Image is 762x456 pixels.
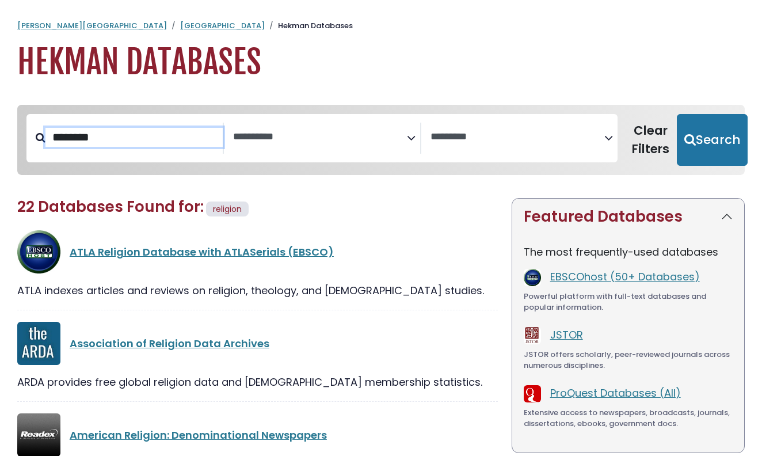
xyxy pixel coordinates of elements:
h1: Hekman Databases [17,43,745,82]
button: Submit for Search Results [677,114,748,166]
a: EBSCOhost (50+ Databases) [550,269,700,284]
li: Hekman Databases [265,20,353,32]
span: 22 Databases Found for: [17,196,204,217]
span: religion [213,203,242,215]
div: ATLA indexes articles and reviews on religion, theology, and [DEMOGRAPHIC_DATA] studies. [17,283,498,298]
a: American Religion: Denominational Newspapers [70,428,327,442]
nav: breadcrumb [17,20,745,32]
a: Association of Religion Data Archives [70,336,269,351]
div: Powerful platform with full-text databases and popular information. [524,291,733,313]
input: Search database by title or keyword [45,128,223,147]
a: JSTOR [550,328,583,342]
a: [PERSON_NAME][GEOGRAPHIC_DATA] [17,20,167,31]
div: ARDA provides free global religion data and [DEMOGRAPHIC_DATA] membership statistics. [17,374,498,390]
textarea: Search [430,131,604,143]
a: [GEOGRAPHIC_DATA] [180,20,265,31]
nav: Search filters [17,105,745,175]
button: Featured Databases [512,199,744,235]
div: Extensive access to newspapers, broadcasts, journals, dissertations, ebooks, government docs. [524,407,733,430]
textarea: Search [233,131,407,143]
div: JSTOR offers scholarly, peer-reviewed journals across numerous disciplines. [524,349,733,371]
a: ATLA Religion Database with ATLASerials (EBSCO) [70,245,334,259]
button: Clear Filters [624,114,677,166]
a: ProQuest Databases (All) [550,386,681,400]
p: The most frequently-used databases [524,244,733,260]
